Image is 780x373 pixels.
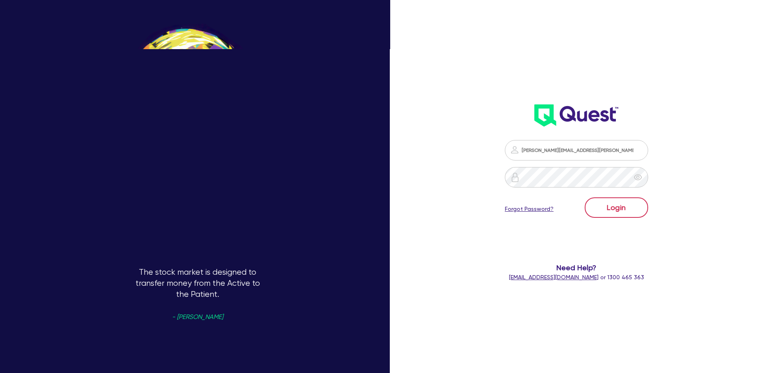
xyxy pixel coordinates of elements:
a: [EMAIL_ADDRESS][DOMAIN_NAME] [509,274,599,280]
span: or 1300 465 363 [509,274,644,280]
span: Need Help? [472,262,681,273]
img: icon-password [510,172,520,182]
a: Forgot Password? [505,205,554,213]
span: - [PERSON_NAME] [172,314,223,320]
img: icon-password [510,145,520,155]
input: Email address [505,140,648,161]
span: eye [634,173,642,181]
img: wH2k97JdezQIQAAAABJRU5ErkJggg== [534,104,618,127]
button: Login [585,197,648,218]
